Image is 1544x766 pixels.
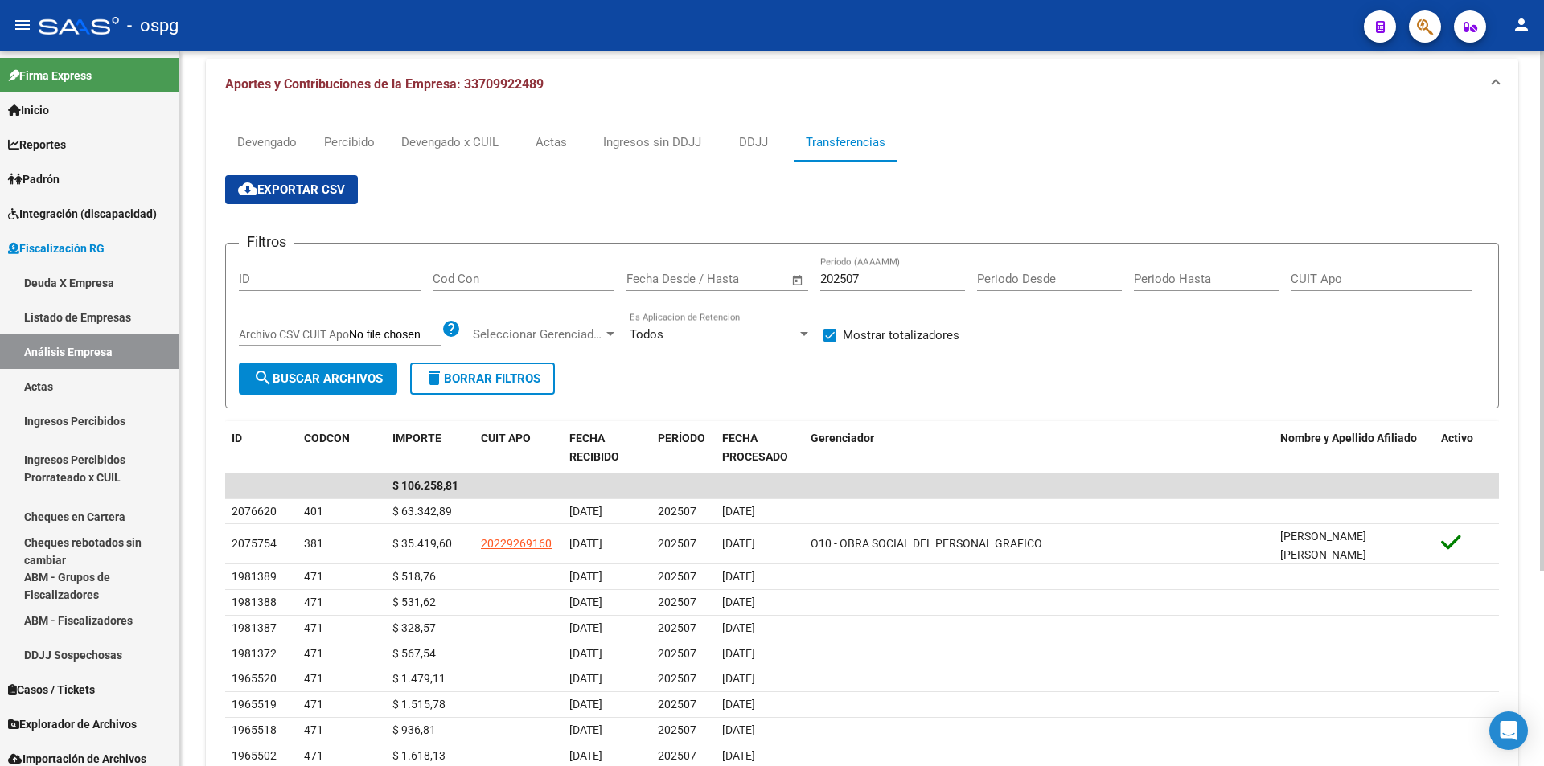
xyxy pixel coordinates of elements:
[8,681,95,698] span: Casos / Tickets
[658,647,696,660] span: 202507
[304,537,323,550] span: 381
[8,101,49,119] span: Inicio
[253,368,273,387] mat-icon: search
[716,421,804,474] datatable-header-cell: FECHA PROCESADO
[563,421,651,474] datatable-header-cell: FECHA RECIBIDO
[410,363,555,395] button: Borrar Filtros
[8,715,137,733] span: Explorador de Archivos
[658,672,696,685] span: 202507
[232,596,277,608] span: 1981388
[658,723,696,736] span: 202507
[127,8,179,43] span: - ospg
[392,570,436,583] span: $ 518,76
[239,328,349,341] span: Archivo CSV CUIT Apo
[811,432,874,444] span: Gerenciador
[324,133,375,151] div: Percibido
[658,749,696,762] span: 202507
[569,570,602,583] span: [DATE]
[392,596,436,608] span: $ 531,62
[232,537,277,550] span: 2075754
[1512,15,1531,35] mat-icon: person
[739,133,768,151] div: DDJJ
[722,570,755,583] span: [DATE]
[392,537,452,550] span: $ 35.419,60
[304,698,323,711] span: 471
[658,596,696,608] span: 202507
[658,621,696,634] span: 202507
[651,421,716,474] datatable-header-cell: PERÍODO
[1274,421,1435,474] datatable-header-cell: Nombre y Apellido Afiliado
[569,723,602,736] span: [DATE]
[239,231,294,253] h3: Filtros
[232,698,277,711] span: 1965519
[392,479,458,492] span: $ 106.258,81
[804,421,1274,474] datatable-header-cell: Gerenciador
[569,596,602,608] span: [DATE]
[304,432,350,444] span: CODCON
[392,698,446,711] span: $ 1.515,78
[658,505,696,518] span: 202507
[232,505,277,518] span: 2076620
[225,76,544,92] span: Aportes y Contribuciones de la Empresa: 33709922489
[569,621,602,634] span: [DATE]
[658,570,696,583] span: 202507
[706,272,784,286] input: Fecha fin
[8,170,60,188] span: Padrón
[569,672,602,685] span: [DATE]
[425,368,444,387] mat-icon: delete
[206,59,1518,110] mat-expansion-panel-header: Aportes y Contribuciones de la Empresa: 33709922489
[473,327,603,342] span: Seleccionar Gerenciador
[392,749,446,762] span: $ 1.618,13
[304,647,323,660] span: 471
[253,371,383,386] span: Buscar Archivos
[401,133,499,151] div: Devengado x CUIL
[1280,530,1366,561] span: [PERSON_NAME] [PERSON_NAME]
[481,432,531,444] span: CUIT APO
[569,749,602,762] span: [DATE]
[481,537,552,550] span: 20229269160
[722,505,755,518] span: [DATE]
[1435,421,1499,474] datatable-header-cell: Activo
[232,647,277,660] span: 1981372
[232,621,277,634] span: 1981387
[8,205,157,223] span: Integración (discapacidad)
[569,432,619,463] span: FECHA RECIBIDO
[722,647,755,660] span: [DATE]
[304,723,323,736] span: 471
[238,182,345,197] span: Exportar CSV
[392,432,441,444] span: IMPORTE
[298,421,354,474] datatable-header-cell: CODCON
[8,136,66,154] span: Reportes
[569,505,602,518] span: [DATE]
[811,537,1042,550] span: O10 - OBRA SOCIAL DEL PERSONAL GRAFICO
[392,672,446,685] span: $ 1.479,11
[232,432,242,444] span: ID
[722,672,755,685] span: [DATE]
[386,421,474,474] datatable-header-cell: IMPORTE
[722,723,755,736] span: [DATE]
[232,723,277,736] span: 1965518
[8,67,92,84] span: Firma Express
[237,133,297,151] div: Devengado
[474,421,563,474] datatable-header-cell: CUIT APO
[304,672,323,685] span: 471
[8,240,105,257] span: Fiscalización RG
[304,596,323,608] span: 471
[789,271,807,289] button: Open calendar
[722,537,755,550] span: [DATE]
[806,133,885,151] div: Transferencias
[569,647,602,660] span: [DATE]
[722,432,788,463] span: FECHA PROCESADO
[441,319,461,338] mat-icon: help
[1489,711,1528,750] div: Open Intercom Messenger
[1441,432,1473,444] span: Activo
[392,621,436,634] span: $ 328,57
[225,421,298,474] datatable-header-cell: ID
[232,570,277,583] span: 1981389
[238,179,257,199] mat-icon: cloud_download
[232,672,277,685] span: 1965520
[569,698,602,711] span: [DATE]
[304,570,323,583] span: 471
[392,723,436,736] span: $ 936,81
[304,621,323,634] span: 471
